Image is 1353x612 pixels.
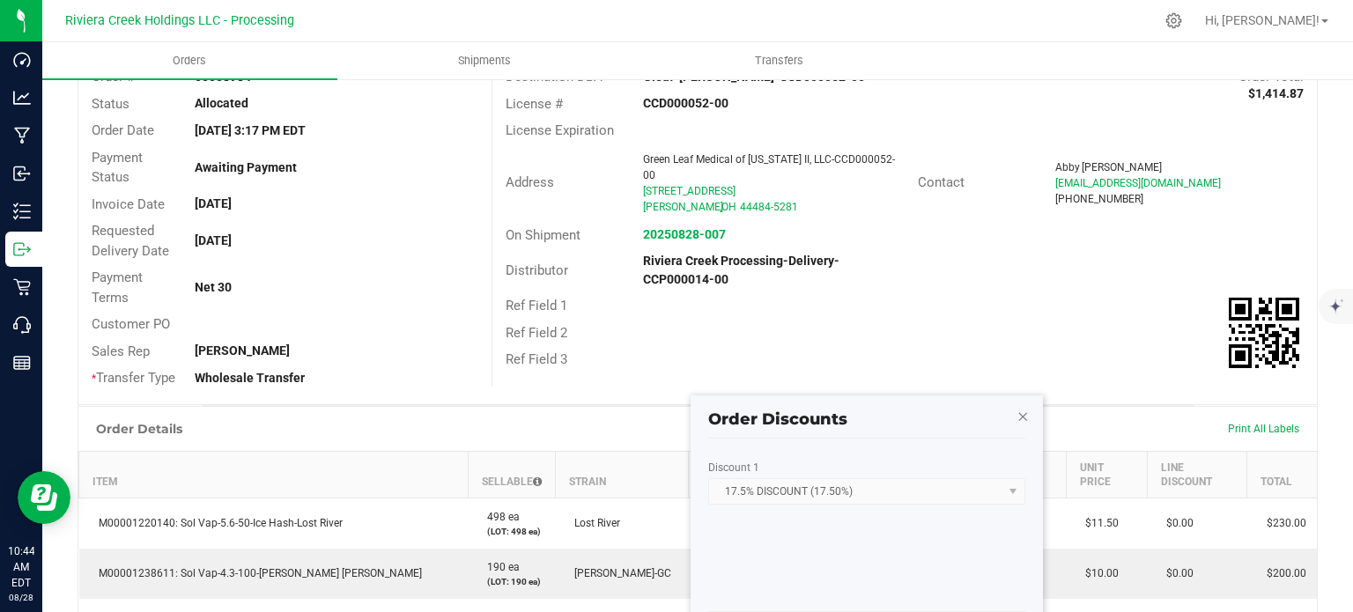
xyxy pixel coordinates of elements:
[13,240,31,258] inline-svg: Outbound
[92,150,143,186] span: Payment Status
[8,543,34,591] p: 10:44 AM EDT
[1248,86,1304,100] strong: $1,414.87
[195,343,290,358] strong: [PERSON_NAME]
[96,422,182,436] h1: Order Details
[708,461,759,474] label: Discount 1
[195,160,297,174] strong: Awaiting Payment
[506,325,567,341] span: Ref Field 2
[688,451,868,498] th: Lot Number
[1082,161,1162,173] span: [PERSON_NAME]
[468,451,555,498] th: Sellable
[1055,177,1221,189] span: [EMAIL_ADDRESS][DOMAIN_NAME]
[478,575,544,588] p: (LOT: 190 ea)
[506,262,568,278] span: Distributor
[506,351,567,367] span: Ref Field 3
[632,42,928,79] a: Transfers
[1055,161,1080,173] span: Abby
[195,371,305,385] strong: Wholesale Transfer
[506,174,554,190] span: Address
[92,96,129,112] span: Status
[555,451,688,498] th: Strain
[13,89,31,107] inline-svg: Analytics
[643,227,726,241] a: 20250828-007
[92,370,175,386] span: Transfer Type
[1258,517,1306,529] span: $230.00
[566,567,671,579] span: [PERSON_NAME]-GC
[1157,567,1194,579] span: $0.00
[90,517,343,529] span: M00001220140: Sol Vap-5.6-50-Ice Hash-Lost River
[1066,451,1147,498] th: Unit Price
[643,70,865,84] strong: Gleaf-[PERSON_NAME]-CCD000052-00
[506,122,614,138] span: License Expiration
[1247,451,1317,498] th: Total
[1076,567,1119,579] span: $10.00
[708,409,847,429] span: Order Discounts
[506,227,580,243] span: On Shipment
[478,525,544,538] p: (LOT: 498 ea)
[720,201,721,213] span: ,
[1229,298,1299,368] qrcode: 00008984
[13,51,31,69] inline-svg: Dashboard
[643,254,839,286] strong: Riviera Creek Processing-Delivery-CCP000014-00
[195,196,232,210] strong: [DATE]
[1258,567,1306,579] span: $200.00
[1157,517,1194,529] span: $0.00
[65,13,294,28] span: Riviera Creek Holdings LLC - Processing
[92,269,143,306] span: Payment Terms
[478,511,520,523] span: 498 ea
[92,223,169,259] span: Requested Delivery Date
[195,233,232,247] strong: [DATE]
[643,153,895,181] span: Green Leaf Medical of [US_STATE] II, LLC-CCD000052-00
[13,316,31,334] inline-svg: Call Center
[13,278,31,296] inline-svg: Retail
[740,201,798,213] span: 44484-5281
[1076,517,1119,529] span: $11.50
[92,316,170,332] span: Customer PO
[566,517,620,529] span: Lost River
[42,42,337,79] a: Orders
[149,53,230,69] span: Orders
[506,298,567,313] span: Ref Field 1
[195,70,251,84] strong: 00008984
[721,201,736,213] span: OH
[13,127,31,144] inline-svg: Manufacturing
[195,123,306,137] strong: [DATE] 3:17 PM EDT
[195,96,248,110] strong: Allocated
[643,96,728,110] strong: CCD000052-00
[337,42,632,79] a: Shipments
[1229,298,1299,368] img: Scan me!
[92,343,150,359] span: Sales Rep
[434,53,535,69] span: Shipments
[92,122,154,138] span: Order Date
[731,53,827,69] span: Transfers
[1055,193,1143,205] span: [PHONE_NUMBER]
[13,354,31,372] inline-svg: Reports
[918,174,965,190] span: Contact
[13,165,31,182] inline-svg: Inbound
[1147,451,1246,498] th: Line Discount
[18,471,70,524] iframe: Resource center
[478,561,520,573] span: 190 ea
[90,567,422,579] span: M00001238611: Sol Vap-4.3-100-[PERSON_NAME] [PERSON_NAME]
[13,203,31,220] inline-svg: Inventory
[79,451,469,498] th: Item
[506,96,563,112] span: License #
[1228,423,1299,435] span: Print All Labels
[643,201,723,213] span: [PERSON_NAME]
[1205,13,1320,27] span: Hi, [PERSON_NAME]!
[643,185,736,197] span: [STREET_ADDRESS]
[1163,12,1185,29] div: Manage settings
[92,196,165,212] span: Invoice Date
[8,591,34,604] p: 08/28
[195,280,232,294] strong: Net 30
